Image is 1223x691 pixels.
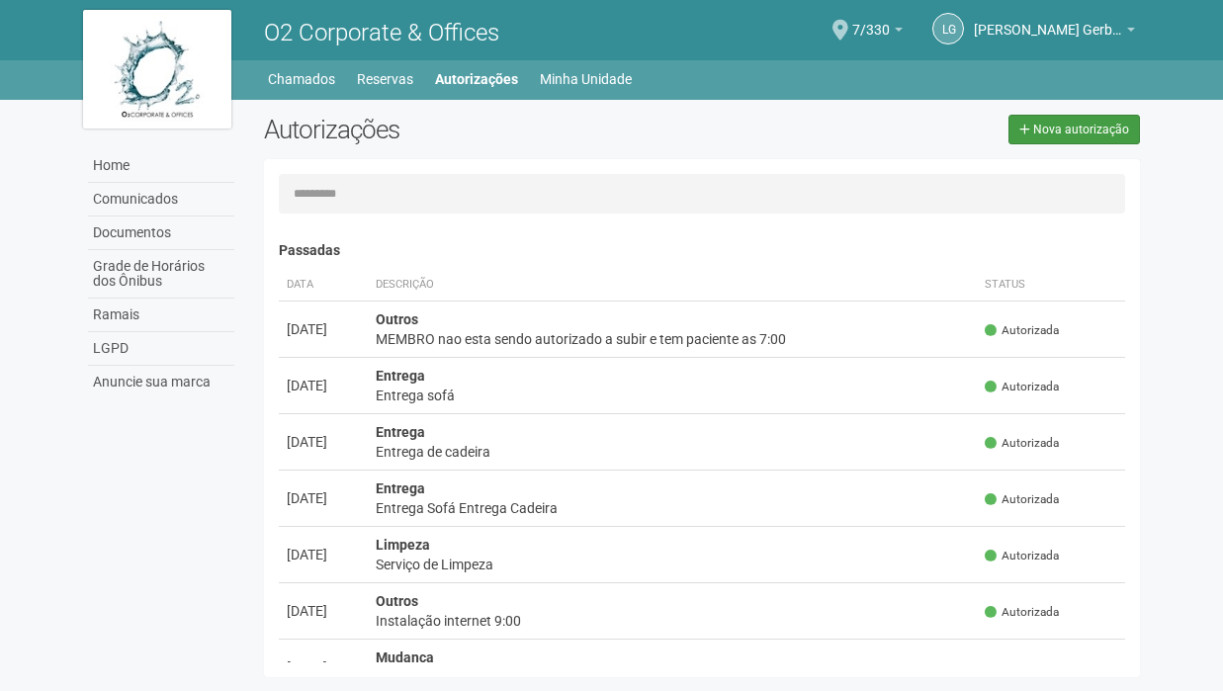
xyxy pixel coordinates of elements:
span: Autorizada [985,548,1059,564]
span: Autorizada [985,322,1059,339]
div: Instalação internet 9:00 [376,611,970,631]
strong: Limpeza [376,537,430,553]
span: Nova autorização [1033,123,1129,136]
span: Autorizada [985,660,1059,677]
div: [DATE] [287,432,360,452]
span: Autorizada [985,379,1059,395]
h4: Passadas [279,243,1126,258]
a: Autorizações [435,65,518,93]
a: Documentos [88,216,234,250]
div: [DATE] [287,657,360,677]
a: LGPD [88,332,234,366]
strong: Entrega [376,424,425,440]
a: [PERSON_NAME] Gerbassi [PERSON_NAME] [974,25,1135,41]
a: Chamados [268,65,335,93]
div: MEMBRO nao esta sendo autorizado a subir e tem paciente as 7:00 [376,329,970,349]
a: Ramais [88,299,234,332]
div: [DATE] [287,545,360,564]
strong: Entrega [376,368,425,384]
th: Data [279,269,368,302]
th: Descrição [368,269,978,302]
div: [DATE] [287,319,360,339]
strong: Outros [376,593,418,609]
h2: Autorizações [264,115,687,144]
div: Serviço de Limpeza [376,555,970,574]
a: 7/330 [852,25,903,41]
span: Luanne Gerbassi Campos [974,3,1122,38]
strong: Mudança [376,649,434,665]
a: Anuncie sua marca [88,366,234,398]
span: O2 Corporate & Offices [264,19,499,46]
div: [DATE] [287,601,360,621]
a: Nova autorização [1008,115,1140,144]
div: [DATE] [287,376,360,395]
a: Comunicados [88,183,234,216]
th: Status [977,269,1125,302]
img: logo.jpg [83,10,231,129]
div: Entrega sofá [376,386,970,405]
span: 7/330 [852,3,890,38]
div: Entrega Sofá Entrega Cadeira [376,498,970,518]
a: Reservas [357,65,413,93]
a: Grade de Horários dos Ônibus [88,250,234,299]
strong: Outros [376,311,418,327]
div: Entrega de cadeira [376,442,970,462]
span: Autorizada [985,604,1059,621]
a: Minha Unidade [540,65,632,93]
span: Autorizada [985,491,1059,508]
a: Home [88,149,234,183]
div: [DATE] [287,488,360,508]
a: LG [932,13,964,44]
span: Autorizada [985,435,1059,452]
strong: Entrega [376,480,425,496]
